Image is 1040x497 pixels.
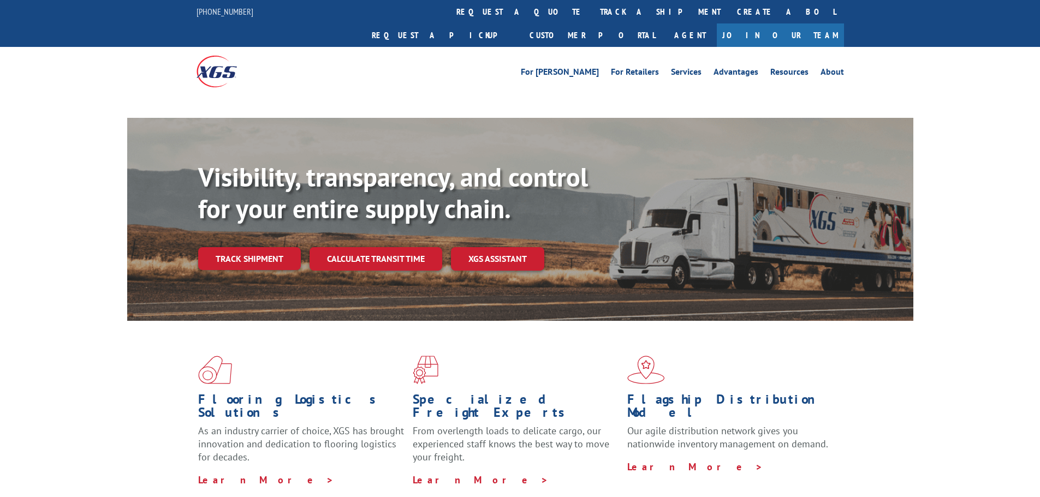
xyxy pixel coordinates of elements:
[770,68,809,80] a: Resources
[198,424,404,463] span: As an industry carrier of choice, XGS has brought innovation and dedication to flooring logistics...
[671,68,702,80] a: Services
[197,6,253,17] a: [PHONE_NUMBER]
[198,474,334,486] a: Learn More >
[310,247,442,271] a: Calculate transit time
[413,424,619,473] p: From overlength loads to delicate cargo, our experienced staff knows the best way to move your fr...
[627,356,665,384] img: xgs-icon-flagship-distribution-model-red
[521,23,663,47] a: Customer Portal
[413,474,549,486] a: Learn More >
[413,393,619,424] h1: Specialized Freight Experts
[413,356,438,384] img: xgs-icon-focused-on-flooring-red
[198,247,301,270] a: Track shipment
[198,160,588,225] b: Visibility, transparency, and control for your entire supply chain.
[611,68,659,80] a: For Retailers
[627,424,828,450] span: Our agile distribution network gives you nationwide inventory management on demand.
[714,68,758,80] a: Advantages
[521,68,599,80] a: For [PERSON_NAME]
[663,23,717,47] a: Agent
[627,460,763,473] a: Learn More >
[364,23,521,47] a: Request a pickup
[821,68,844,80] a: About
[717,23,844,47] a: Join Our Team
[198,356,232,384] img: xgs-icon-total-supply-chain-intelligence-red
[451,247,544,271] a: XGS ASSISTANT
[198,393,405,424] h1: Flooring Logistics Solutions
[627,393,834,424] h1: Flagship Distribution Model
